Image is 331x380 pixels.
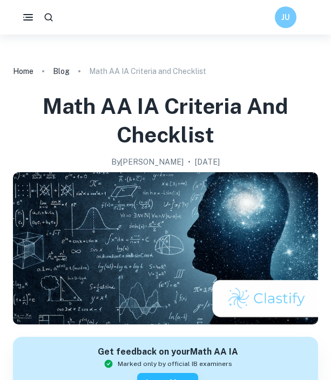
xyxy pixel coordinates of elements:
img: Math AA IA Criteria and Checklist cover image [13,172,318,325]
p: • [188,156,191,168]
button: JU [275,6,296,28]
h2: By [PERSON_NAME] [111,156,184,168]
a: Blog [53,64,70,79]
h6: JU [280,11,292,23]
h2: [DATE] [195,156,220,168]
a: Home [13,64,33,79]
span: Marked only by official IB examiners [118,359,232,369]
p: Math AA IA Criteria and Checklist [89,65,206,77]
h6: Get feedback on your Math AA IA [98,345,238,359]
h1: Math AA IA Criteria and Checklist [13,92,318,150]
